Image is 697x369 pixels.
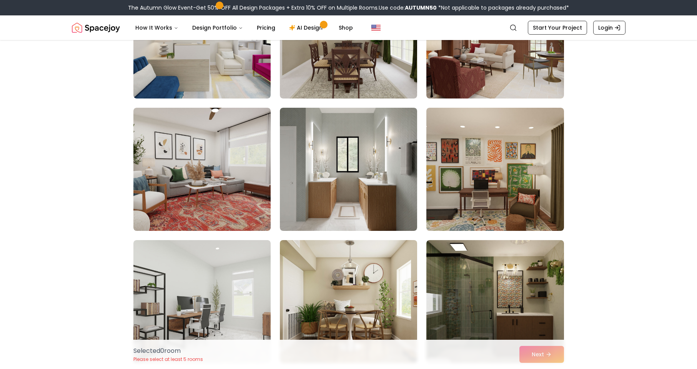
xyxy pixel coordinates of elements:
img: Room room-27 [426,240,564,363]
img: Room room-23 [280,108,417,231]
img: Room room-25 [133,240,271,363]
div: The Autumn Glow Event-Get 50% OFF All Design Packages + Extra 10% OFF on Multiple Rooms. [128,4,569,12]
img: Room room-24 [426,108,564,231]
a: Login [593,21,625,35]
a: AI Design [283,20,331,35]
img: Room room-26 [276,237,421,366]
a: Start Your Project [528,21,587,35]
img: United States [371,23,381,32]
span: *Not applicable to packages already purchased* [437,4,569,12]
b: AUTUMN50 [405,4,437,12]
img: Room room-22 [133,108,271,231]
button: Design Portfolio [186,20,249,35]
a: Pricing [251,20,281,35]
nav: Main [129,20,359,35]
nav: Global [72,15,625,40]
p: Selected 0 room [133,346,203,356]
p: Please select at least 5 rooms [133,356,203,362]
a: Spacejoy [72,20,120,35]
button: How It Works [129,20,185,35]
span: Use code: [379,4,437,12]
a: Shop [333,20,359,35]
img: Spacejoy Logo [72,20,120,35]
